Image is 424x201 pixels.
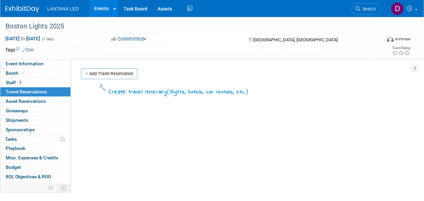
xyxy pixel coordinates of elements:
[6,70,26,76] span: Booth
[167,88,170,95] span: (
[6,108,28,113] span: Giveaways
[5,136,17,142] span: Tasks
[395,37,411,42] div: In-Person
[0,182,70,191] a: Attachments1
[5,6,39,13] img: ExhibitDay
[5,46,34,53] td: Tags
[20,36,26,41] span: to
[0,144,70,153] a: Playbook
[170,88,246,96] span: flights, hotels, car rentals, etc.
[5,36,40,42] span: [DATE] [DATE]
[81,68,137,79] a: Add Travel Reservation
[47,6,79,12] span: LANTANA LED
[387,36,394,42] img: Format-Inperson.png
[253,37,338,42] span: [GEOGRAPHIC_DATA], [GEOGRAPHIC_DATA]
[0,69,70,78] a: Booth
[0,116,70,125] a: Shipments
[0,153,70,162] a: Misc. Expenses & Credits
[6,155,58,160] span: Misc. Expenses & Credits
[6,89,47,94] span: Travel Reservations
[22,71,25,75] i: Booth reservation complete
[0,78,70,87] a: Staff3
[23,48,34,52] a: Edit
[109,87,249,96] div: Create travel itinerary
[3,20,376,32] div: Boston Lights 2025
[6,80,23,85] span: Staff
[0,59,70,68] a: Event Information
[6,174,51,179] span: ROI, Objectives & ROO
[351,3,382,15] a: Search
[0,106,70,115] a: Giveaways
[360,6,376,12] span: Search
[6,183,39,189] span: Attachments
[6,127,35,132] span: Sponsorships
[41,37,54,41] span: (1 day)
[0,97,70,106] a: Asset Reservations
[18,80,23,85] span: 3
[0,125,70,134] a: Sponsorships
[6,164,21,170] span: Budget
[6,61,44,66] span: Event Information
[6,98,46,104] span: Asset Reservations
[351,35,411,45] div: Event Format
[0,135,70,144] a: Tasks
[0,172,70,181] a: ROI, Objectives & ROO
[0,163,70,172] a: Budget
[57,183,71,192] td: Toggle Event Tabs
[391,2,404,15] img: Dawn Pogue
[246,88,249,95] span: )
[45,183,57,192] td: Personalize Event Tab Strip
[6,146,25,151] span: Playbook
[34,183,39,188] span: 1
[392,46,410,50] div: Event Rating
[109,36,149,43] button: Committed
[0,87,70,96] a: Travel Reservations
[6,117,28,123] span: Shipments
